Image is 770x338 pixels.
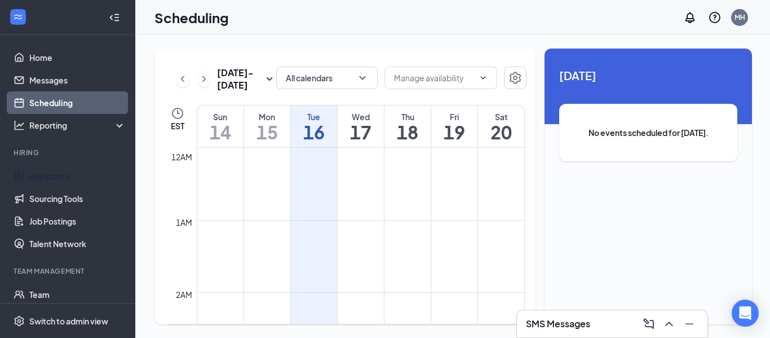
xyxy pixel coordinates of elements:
[683,317,696,331] svg: Minimize
[526,318,590,330] h3: SMS Messages
[478,106,524,147] a: September 20, 2025
[640,315,658,333] button: ComposeMessage
[29,315,108,327] div: Switch to admin view
[732,300,759,327] div: Open Intercom Messenger
[29,210,126,232] a: Job Postings
[177,72,188,86] svg: ChevronLeft
[642,317,656,331] svg: ComposeMessage
[338,122,384,142] h1: 17
[559,67,737,84] span: [DATE]
[14,315,25,327] svg: Settings
[14,266,123,276] div: Team Management
[174,288,194,301] div: 2am
[198,71,210,87] button: ChevronRight
[29,46,126,69] a: Home
[384,106,431,147] a: September 18, 2025
[12,11,24,23] svg: WorkstreamLogo
[29,91,126,114] a: Scheduling
[244,111,290,122] div: Mon
[29,120,126,131] div: Reporting
[14,120,25,131] svg: Analysis
[217,67,263,91] h3: [DATE] - [DATE]
[198,72,210,86] svg: ChevronRight
[14,148,123,157] div: Hiring
[291,106,337,147] a: September 16, 2025
[154,8,229,27] h1: Scheduling
[504,67,526,91] a: Settings
[479,73,488,82] svg: ChevronDown
[174,216,194,229] div: 1am
[708,11,722,24] svg: QuestionInfo
[660,315,678,333] button: ChevronUp
[338,106,384,147] a: September 17, 2025
[357,72,368,84] svg: ChevronDown
[197,106,244,147] a: September 14, 2025
[582,126,715,139] span: No events scheduled for [DATE].
[176,71,189,87] button: ChevronLeft
[338,111,384,122] div: Wed
[29,69,126,91] a: Messages
[478,122,524,142] h1: 20
[734,12,745,22] div: MH
[29,187,126,210] a: Sourcing Tools
[504,67,526,89] button: Settings
[244,122,290,142] h1: 15
[478,111,524,122] div: Sat
[171,107,184,120] svg: Clock
[431,111,477,122] div: Fri
[662,317,676,331] svg: ChevronUp
[384,111,431,122] div: Thu
[508,71,522,85] svg: Settings
[171,120,184,131] span: EST
[244,106,290,147] a: September 15, 2025
[394,72,474,84] input: Manage availability
[680,315,698,333] button: Minimize
[291,122,337,142] h1: 16
[29,232,126,255] a: Talent Network
[683,11,697,24] svg: Notifications
[291,111,337,122] div: Tue
[169,151,194,163] div: 12am
[431,106,477,147] a: September 19, 2025
[29,283,126,306] a: Team
[197,122,244,142] h1: 14
[109,12,120,23] svg: Collapse
[29,165,126,187] a: Applicants
[263,72,276,86] svg: SmallChevronDown
[276,67,378,89] button: All calendarsChevronDown
[431,122,477,142] h1: 19
[197,111,244,122] div: Sun
[384,122,431,142] h1: 18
